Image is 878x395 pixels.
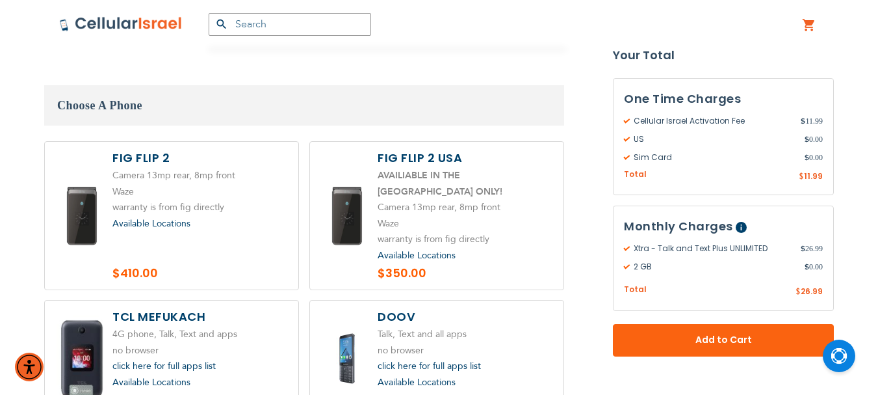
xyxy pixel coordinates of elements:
[378,360,481,372] a: click here for full apps list
[613,324,834,357] button: Add to Cart
[112,360,216,372] a: click here for full apps list
[624,284,647,297] span: Total
[57,99,142,112] span: Choose A Phone
[801,243,823,255] span: 26.99
[799,171,804,183] span: $
[378,249,456,262] a: Available Locations
[801,243,805,255] span: $
[624,262,805,273] span: 2 GB
[805,152,809,163] span: $
[801,286,823,297] span: 26.99
[613,46,834,65] strong: Your Total
[112,376,190,388] a: Available Locations
[736,223,747,234] span: Help
[656,334,791,347] span: Add to Cart
[805,262,809,273] span: $
[624,89,823,109] h3: One Time Charges
[59,16,183,32] img: Cellular Israel Logo
[805,133,823,145] span: 0.00
[804,170,823,182] span: 11.99
[624,169,647,181] span: Total
[624,243,801,255] span: Xtra - Talk and Text Plus UNLIMITED
[795,287,801,299] span: $
[805,262,823,273] span: 0.00
[805,133,809,145] span: $
[15,353,44,381] div: Accessibility Menu
[209,13,371,36] input: Search
[805,152,823,163] span: 0.00
[801,115,805,127] span: $
[378,376,456,388] a: Available Locations
[624,219,733,235] span: Monthly Charges
[624,133,805,145] span: US
[112,217,190,230] a: Available Locations
[624,115,801,127] span: Cellular Israel Activation Fee
[801,115,823,127] span: 11.99
[624,152,805,163] span: Sim Card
